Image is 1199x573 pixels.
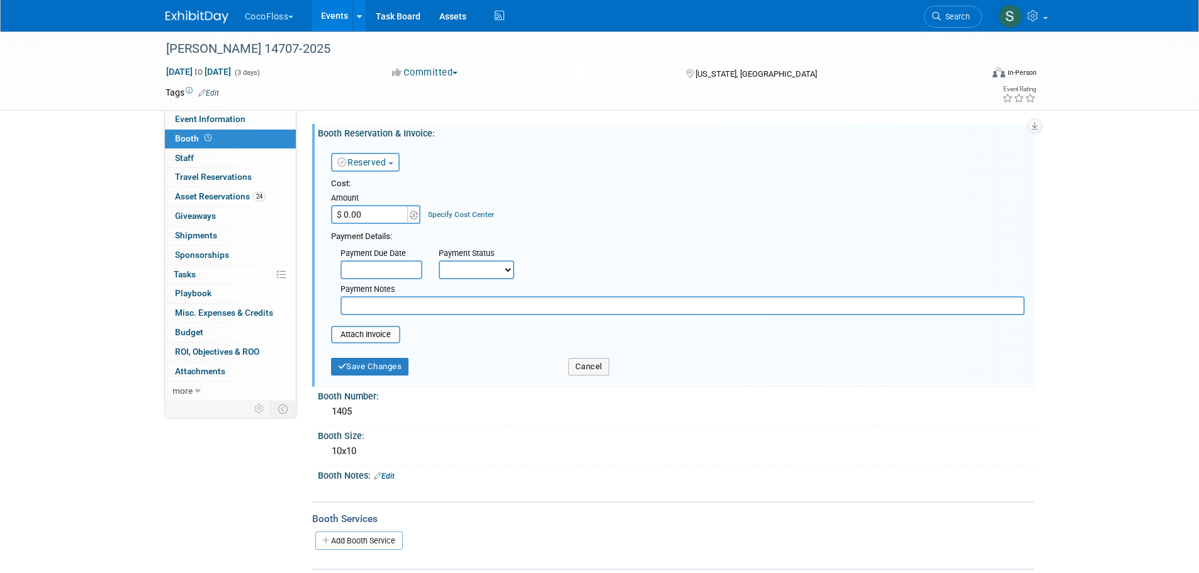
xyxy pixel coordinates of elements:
[318,387,1034,403] div: Booth Number:
[166,86,219,99] td: Tags
[165,149,296,168] a: Staff
[327,442,1025,461] div: 10x10
[175,308,273,318] span: Misc. Expenses & Credits
[908,65,1037,84] div: Event Format
[175,366,225,376] span: Attachments
[993,67,1005,77] img: Format-Inperson.png
[941,12,970,21] span: Search
[175,114,245,124] span: Event Information
[165,187,296,206] a: Asset Reservations24
[175,191,266,201] span: Asset Reservations
[166,11,228,23] img: ExhibitDay
[253,192,266,201] span: 24
[165,265,296,284] a: Tasks
[165,207,296,226] a: Giveaways
[165,284,296,303] a: Playbook
[318,466,1034,482] div: Booth Notes:
[172,386,193,396] span: more
[165,130,296,148] a: Booth
[270,401,296,417] td: Toggle Event Tabs
[165,304,296,323] a: Misc. Expenses & Credits
[312,512,1034,526] div: Booth Services
[165,343,296,362] a: ROI, Objectives & ROO
[1007,68,1037,77] div: In-Person
[331,192,422,205] div: Amount
[202,133,214,143] span: Booth not reserved yet
[331,358,409,376] button: Save Changes
[175,230,217,240] span: Shipments
[318,426,1034,442] div: Booth Size:
[331,178,1025,190] div: Cost:
[318,124,1034,140] div: Booth Reservation & Invoice:
[998,4,1022,28] img: Samantha Meyers
[193,67,205,77] span: to
[695,69,817,79] span: [US_STATE], [GEOGRAPHIC_DATA]
[165,226,296,245] a: Shipments
[327,402,1025,421] div: 1405
[388,66,463,79] button: Committed
[175,327,203,337] span: Budget
[1002,86,1036,92] div: Event Rating
[249,401,271,417] td: Personalize Event Tab Strip
[337,157,386,167] a: Reserved
[165,246,296,265] a: Sponsorships
[331,228,1025,243] div: Payment Details:
[428,210,494,219] a: Specify Cost Center
[175,211,216,221] span: Giveaways
[166,66,232,77] span: [DATE] [DATE]
[174,269,196,279] span: Tasks
[374,472,395,481] a: Edit
[439,248,523,260] div: Payment Status
[315,531,403,550] a: Add Booth Service
[568,358,609,376] button: Cancel
[175,172,252,182] span: Travel Reservations
[175,347,259,357] span: ROI, Objectives & ROO
[165,382,296,401] a: more
[175,133,214,143] span: Booth
[341,284,1025,296] div: Payment Notes
[331,153,400,172] button: Reserved
[165,168,296,187] a: Travel Reservations
[234,69,260,77] span: (3 days)
[198,89,219,97] a: Edit
[162,38,963,60] div: [PERSON_NAME] 14707-2025
[175,288,211,298] span: Playbook
[165,362,296,381] a: Attachments
[341,248,420,260] div: Payment Due Date
[924,6,982,28] a: Search
[175,153,194,163] span: Staff
[165,110,296,129] a: Event Information
[165,323,296,342] a: Budget
[175,250,229,260] span: Sponsorships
